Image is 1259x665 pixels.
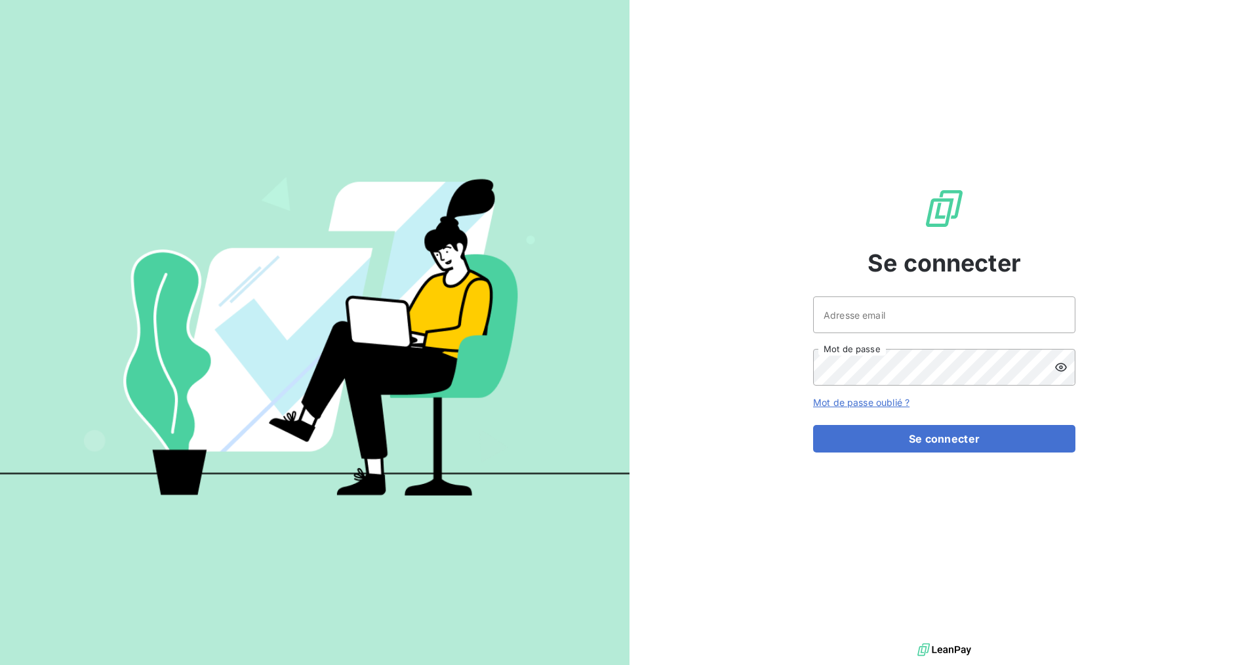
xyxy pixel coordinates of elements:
button: Se connecter [813,425,1075,453]
a: Mot de passe oublié ? [813,397,909,408]
img: Logo LeanPay [923,188,965,230]
input: placeholder [813,296,1075,333]
span: Se connecter [868,245,1021,281]
img: logo [917,640,971,660]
